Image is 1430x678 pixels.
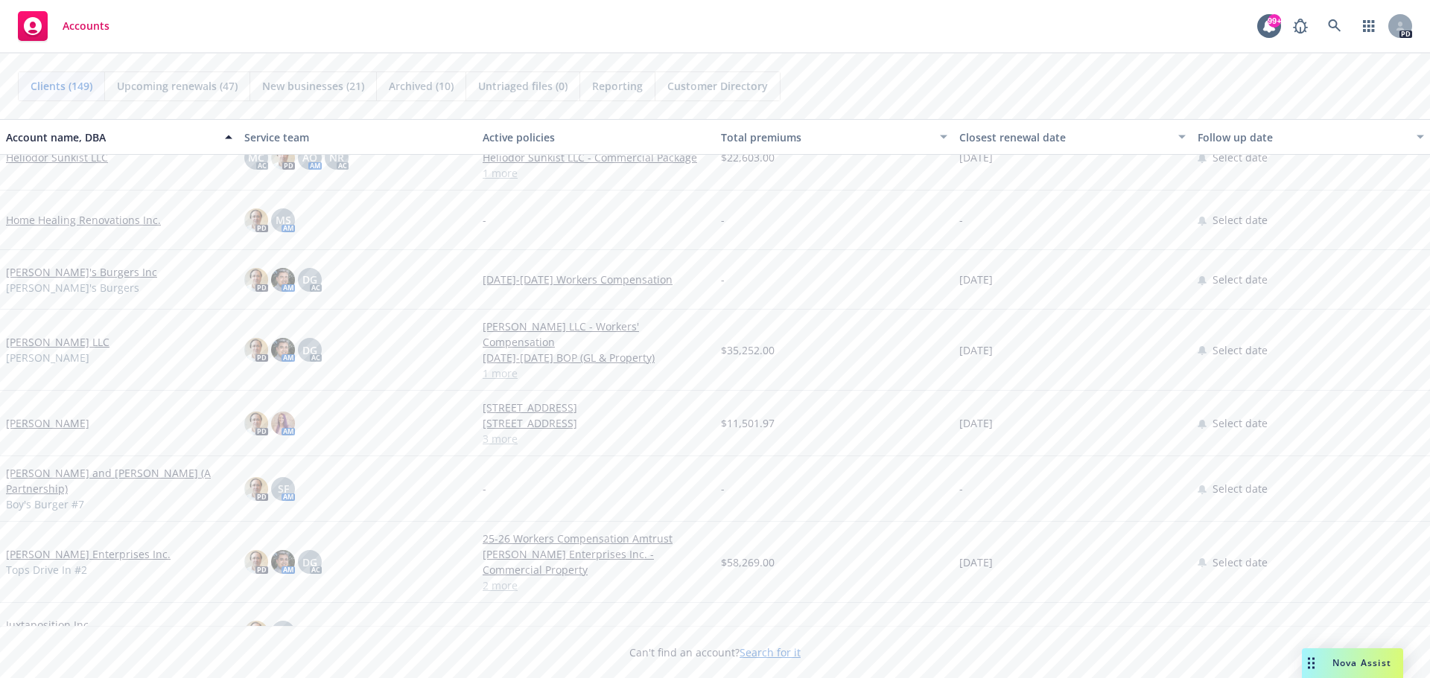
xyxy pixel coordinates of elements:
span: DG [302,554,317,570]
span: - [483,481,486,496]
a: [PERSON_NAME] and [PERSON_NAME] (A Partnership) [6,465,232,496]
span: New businesses (21) [262,78,364,94]
span: - [959,624,963,640]
a: 2 more [483,578,709,593]
a: [DATE]-[DATE] Workers Compensation [483,272,709,287]
img: photo [244,550,268,574]
span: Clients (149) [31,78,92,94]
span: Accounts [63,20,109,32]
img: photo [271,146,295,170]
button: Follow up date [1192,119,1430,155]
span: NR [329,150,344,165]
div: Service team [244,129,471,145]
span: DG [302,342,317,358]
span: Archived (10) [389,78,454,94]
div: 99+ [1268,14,1281,28]
img: photo [271,412,295,435]
span: [DATE] [959,554,993,570]
img: photo [271,268,295,292]
button: Total premiums [715,119,953,155]
a: Search [1320,11,1350,41]
span: DG [302,272,317,287]
a: Switch app [1354,11,1384,41]
span: Select date [1213,212,1268,228]
span: Reporting [592,78,643,94]
div: Account name, DBA [6,129,216,145]
div: Follow up date [1198,129,1408,145]
a: [PERSON_NAME] [6,415,89,431]
a: Heliodor Sunkist LLC [6,150,108,165]
span: - [721,272,725,287]
span: $58,269.00 [721,554,775,570]
span: - [721,212,725,228]
span: [DATE] [959,415,993,431]
a: 1 more [483,165,709,181]
span: - [721,624,725,640]
img: photo [244,208,268,232]
span: [DATE] [959,272,993,287]
img: photo [244,621,268,645]
button: Service team [238,119,477,155]
img: photo [244,477,268,501]
span: MS [276,212,291,228]
button: Active policies [477,119,715,155]
span: Upcoming renewals (47) [117,78,238,94]
a: [PERSON_NAME]'s Burgers Inc [6,264,157,280]
span: [DATE] [959,150,993,165]
span: Select date [1213,415,1268,431]
a: [DATE]-[DATE] BOP (GL & Property) [483,350,709,365]
img: photo [244,268,268,292]
span: Nova Assist [1332,656,1391,669]
span: SF [278,481,289,496]
a: [PERSON_NAME] LLC - Workers' Compensation [483,319,709,350]
a: [PERSON_NAME] Enterprises Inc. [6,546,171,562]
a: [STREET_ADDRESS] [483,400,709,415]
a: 3 more [483,431,709,447]
span: $22,603.00 [721,150,775,165]
span: Select date [1213,481,1268,496]
a: Home Healing Renovations Inc. [6,212,161,228]
a: [PERSON_NAME] Enterprises Inc. - Commercial Property [483,546,709,578]
button: Closest renewal date [953,119,1192,155]
span: - [959,212,963,228]
div: Active policies [483,129,709,145]
span: Select date [1213,150,1268,165]
img: photo [244,412,268,435]
div: Closest renewal date [959,129,1169,145]
span: - [721,481,725,496]
a: Accounts [12,5,115,47]
span: [PERSON_NAME]'s Burgers [6,280,139,295]
a: [PERSON_NAME] LLC [6,334,109,350]
span: $35,252.00 [721,342,775,358]
span: Tops Drive In #2 [6,562,87,578]
span: Select date [1213,272,1268,287]
span: - [483,212,486,228]
span: Select date [1213,554,1268,570]
div: Total premiums [721,129,931,145]
img: photo [271,550,295,574]
a: Search for it [740,645,801,659]
img: photo [244,338,268,362]
span: AO [302,150,317,165]
span: [DATE] [959,342,993,358]
span: Select date [1213,624,1268,640]
span: Untriaged files (0) [478,78,568,94]
span: - [483,624,486,640]
span: SF [278,624,289,640]
a: Report a Bug [1286,11,1315,41]
a: 25-26 Workers Compensation Amtrust [483,531,709,546]
img: photo [271,338,295,362]
span: Customer Directory [667,78,768,94]
span: Select date [1213,342,1268,358]
span: $11,501.97 [721,415,775,431]
span: [PERSON_NAME] [6,350,89,365]
a: 1 more [483,365,709,381]
a: Juxtaposition Inc [6,617,89,633]
span: MC [248,150,264,165]
div: Drag to move [1302,648,1321,678]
